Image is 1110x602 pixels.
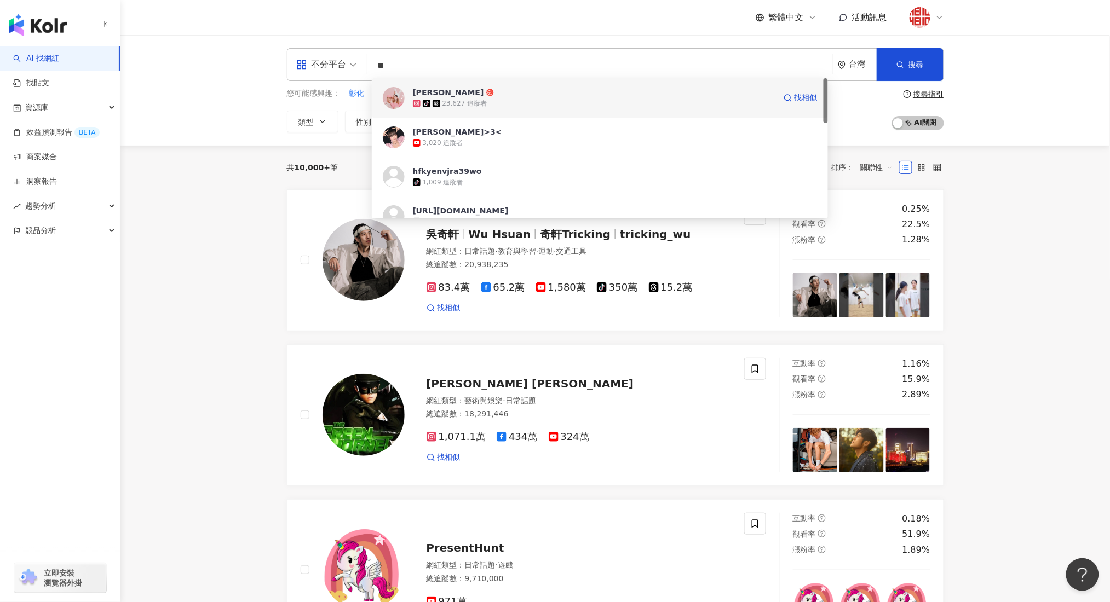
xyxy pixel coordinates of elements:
[597,282,637,293] span: 350萬
[427,228,459,241] span: 吳奇軒
[793,219,816,228] span: 觀看率
[427,431,486,443] span: 1,071.1萬
[818,530,826,537] span: question-circle
[849,60,877,69] div: 台灣
[1066,558,1099,591] iframe: Help Scout Beacon - Open
[886,273,930,317] img: post-image
[818,220,826,228] span: question-circle
[413,205,509,216] div: [URL][DOMAIN_NAME]
[438,452,461,463] span: 找相似
[465,247,496,256] span: 日常話題
[427,396,732,407] div: 網紅類型 ：
[498,247,536,256] span: 教育與學習
[9,14,67,36] img: logo
[818,391,826,398] span: question-circle
[287,344,944,486] a: KOL Avatar[PERSON_NAME] [PERSON_NAME]網紅類型：藝術與娛樂·日常話題總追蹤數：18,291,4461,071.1萬434萬324萬找相似互動率question...
[839,273,884,317] img: post-image
[427,282,470,293] span: 83.4萬
[818,375,826,383] span: question-circle
[902,218,930,230] div: 22.5%
[356,118,372,126] span: 性別
[793,374,816,383] span: 觀看率
[323,219,405,301] img: KOL Avatar
[793,514,816,523] span: 互動率
[383,87,405,109] img: KOL Avatar
[902,373,930,385] div: 15.9%
[423,138,463,148] div: 3,020 追蹤者
[902,513,930,525] div: 0.18%
[383,166,405,188] img: KOL Avatar
[349,88,365,100] button: 彰化
[13,78,49,89] a: 找貼文
[540,228,611,241] span: 奇軒Tricking
[536,282,586,293] span: 1,580萬
[860,159,893,176] span: 關聯性
[18,569,39,587] img: chrome extension
[295,163,331,172] span: 10,000+
[13,53,59,64] a: searchAI 找網紅
[14,563,106,593] a: chrome extension立即安裝 瀏覽器外掛
[345,111,396,132] button: 性別
[549,431,589,443] span: 324萬
[505,396,536,405] span: 日常話題
[427,541,504,554] span: PresentHunt
[287,163,338,172] div: 共 筆
[323,374,405,456] img: KOL Avatar
[427,303,461,314] a: 找相似
[287,88,341,99] span: 您可能感興趣：
[469,228,531,241] span: Wu Hsuan
[795,92,818,103] span: 找相似
[556,247,587,256] span: 交通工具
[438,303,461,314] span: 找相似
[793,359,816,368] span: 互動率
[818,546,826,553] span: question-circle
[839,428,884,472] img: post-image
[536,247,538,256] span: ·
[296,59,307,70] span: appstore
[427,377,634,390] span: [PERSON_NAME] [PERSON_NAME]
[44,568,82,588] span: 立即安裝 瀏覽器外掛
[13,176,57,187] a: 洞察報告
[554,247,556,256] span: ·
[649,282,693,293] span: 15.2萬
[287,189,944,331] a: KOL Avatar吳奇軒Wu Hsuan奇軒Trickingtricking_wu網紅類型：日常話題·教育與學習·運動·交通工具總追蹤數：20,938,23583.4萬65.2萬1,580萬3...
[413,87,484,98] div: [PERSON_NAME]
[287,111,338,132] button: 類型
[886,428,930,472] img: post-image
[908,60,924,69] span: 搜尋
[427,452,461,463] a: 找相似
[349,88,365,99] span: 彰化
[498,560,513,569] span: 遊戲
[793,545,816,554] span: 漲粉率
[904,90,911,98] span: question-circle
[902,544,930,556] div: 1.89%
[818,236,826,244] span: question-circle
[503,396,505,405] span: ·
[383,205,405,227] img: KOL Avatar
[383,126,405,148] img: KOL Avatar
[784,87,818,109] a: 找相似
[25,194,56,218] span: 趨勢分析
[427,259,732,270] div: 總追蹤數 ： 20,938,235
[818,360,826,367] span: question-circle
[838,61,846,69] span: environment
[902,528,930,540] div: 51.9%
[793,235,816,244] span: 漲粉率
[427,246,732,257] div: 網紅類型 ：
[496,560,498,569] span: ·
[298,118,314,126] span: 類型
[497,431,537,443] span: 434萬
[496,247,498,256] span: ·
[793,390,816,399] span: 漲粉率
[13,127,100,138] a: 效益預測報告BETA
[413,166,482,177] div: hfkyenvjra39wo
[442,99,487,108] div: 23,627 追蹤者
[427,574,732,584] div: 總追蹤數 ： 9,710,000
[296,56,347,73] div: 不分平台
[538,247,554,256] span: 運動
[13,152,57,163] a: 商案媒合
[25,95,48,120] span: 資源庫
[481,282,525,293] span: 65.2萬
[902,234,930,246] div: 1.28%
[831,159,899,176] div: 排序：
